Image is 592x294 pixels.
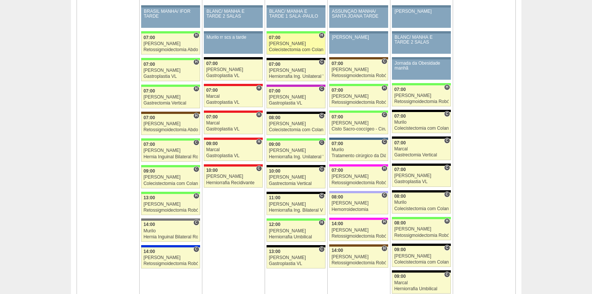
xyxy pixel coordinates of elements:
[206,127,261,132] div: Gastroplastia VL
[381,165,387,171] span: Hospital
[206,147,261,152] div: Marcal
[144,9,197,19] div: BRASIL MANHÃ/ IFOR TARDE
[331,201,386,206] div: [PERSON_NAME]
[381,139,387,145] span: Consultório
[329,164,388,167] div: Key: Pro Matre
[143,115,155,120] span: 07:00
[319,166,324,172] span: Consultório
[204,140,262,161] a: H 09:00 Marcal Gastroplastia VL
[193,166,199,172] span: Consultório
[392,192,450,214] a: C 08:00 Murilo Colecistectomia com Colangiografia VL
[269,68,323,73] div: [PERSON_NAME]
[444,165,450,171] span: Consultório
[394,126,449,131] div: Colecistectomia com Colangiografia VL
[206,61,218,66] span: 07:00
[392,136,450,139] div: Key: Blanc
[141,85,200,87] div: Key: Brasil
[267,167,325,188] a: C 10:00 [PERSON_NAME] Gastrectomia Vertical
[141,33,200,55] a: H 07:00 [PERSON_NAME] Retossigmoidectomia Abdominal VL
[141,8,200,28] a: BRASIL MANHÃ/ IFOR TARDE
[204,5,262,8] div: Key: Aviso
[394,147,449,152] div: Marcal
[319,193,324,199] span: Consultório
[193,86,199,92] span: Hospital
[331,168,343,173] span: 07:00
[392,110,450,112] div: Key: Blanc
[267,245,325,247] div: Key: Blanc
[267,218,325,221] div: Key: Brasil
[392,85,450,106] a: H 07:00 [PERSON_NAME] Retossigmoidectomia Robótica
[267,87,325,108] a: C 07:00 [PERSON_NAME] Gastroplastia VL
[141,114,200,135] a: H 07:00 [PERSON_NAME] Retossigmoidectomia Abdominal VL
[267,5,325,8] div: Key: Aviso
[267,165,325,167] div: Key: Blanc
[392,273,450,294] a: C 09:00 Marcal Herniorrafia Umbilical
[141,60,200,81] a: H 07:00 [PERSON_NAME] Gastroplastia VL
[394,280,449,285] div: Marcal
[204,164,262,167] div: Key: Assunção
[204,8,262,28] a: BLANC/ MANHÃ E TARDE 2 SALAS
[395,35,448,45] div: BLANC/ MANHÃ E TARDE 2 SALAS
[206,73,261,78] div: Gastroplastia VL
[143,88,155,94] span: 07:00
[141,247,200,268] a: C 14:00 [PERSON_NAME] Retossigmoidectomia Robótica
[319,220,324,226] span: Hospital
[392,244,450,246] div: Key: Blanc
[269,208,323,213] div: Herniorrafia Ing. Bilateral VL
[392,112,450,133] a: C 07:00 Murilo Colecistectomia com Colangiografia VL
[204,33,262,54] a: Murilo rr scs a tarde
[193,220,199,226] span: Consultório
[331,61,343,66] span: 07:00
[394,99,449,104] div: Retossigmoidectomia Robótica
[394,173,449,178] div: [PERSON_NAME]
[141,31,200,33] div: Key: Brasil
[329,247,388,268] a: H 14:00 [PERSON_NAME] Retossigmoidectomia Robótica
[329,86,388,107] a: H 07:00 [PERSON_NAME] Retossigmoidectomia Robótica
[394,220,406,226] span: 08:00
[329,193,388,214] a: C 08:00 [PERSON_NAME] Hemorroidectomia
[269,142,280,147] span: 09:00
[267,58,325,60] div: Key: Blanc
[267,60,325,81] a: C 07:00 [PERSON_NAME] Herniorrafia Ing. Unilateral VL
[392,164,450,166] div: Key: Blanc
[331,94,386,99] div: [PERSON_NAME]
[381,58,387,64] span: Consultório
[331,121,386,126] div: [PERSON_NAME]
[444,84,450,90] span: Hospital
[143,148,198,153] div: [PERSON_NAME]
[331,194,343,200] span: 08:00
[141,167,200,188] a: C 09:00 [PERSON_NAME] Colecistectomia com Colangiografia VL
[394,120,449,125] div: Murilo
[381,192,387,198] span: Consultório
[392,57,450,59] div: Key: Aviso
[206,121,261,126] div: Marcal
[141,194,200,215] a: H 13:00 [PERSON_NAME] Retossigmoidectomia Robótica
[394,286,449,291] div: Herniorrafia Umbilical
[141,218,200,221] div: Key: Santa Catarina
[267,31,325,33] div: Key: Brasil
[329,140,388,161] a: C 07:00 Murilo Tratamento cirúrgico da Diástase do reto abdomem
[143,41,198,46] div: [PERSON_NAME]
[331,88,343,93] span: 07:00
[204,138,262,140] div: Key: Assunção
[381,85,387,91] span: Hospital
[143,142,155,147] span: 07:00
[267,85,325,87] div: Key: Maria Braido
[331,221,343,226] span: 14:00
[392,139,450,160] a: C 07:00 Marcal Gastrectomia Vertical
[392,190,450,192] div: Key: Blanc
[143,47,198,52] div: Retossigmoidectomia Abdominal VL
[143,181,198,186] div: Colecistectomia com Colangiografia VL
[269,249,280,254] span: 13:00
[269,47,323,52] div: Colecistectomia com Colangiografia VL
[319,86,324,92] span: Consultório
[143,68,198,73] div: [PERSON_NAME]
[392,83,450,85] div: Key: Brasil
[143,208,198,213] div: Retossigmoidectomia Robótica
[141,112,200,114] div: Key: Santa Joana
[269,115,280,120] span: 08:00
[444,218,450,224] span: Hospital
[269,9,323,19] div: BLANC/ MANHÃ E TARDE 1 SALA -PAULO
[394,200,449,205] div: Murilo
[394,260,449,265] div: Colecistectomia com Colangiografia VL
